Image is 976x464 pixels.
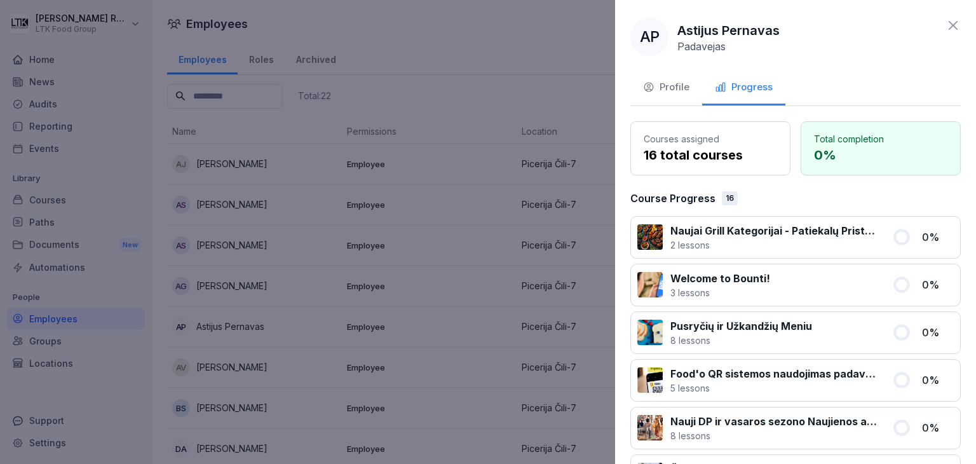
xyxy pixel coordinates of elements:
button: Progress [702,71,785,106]
div: AP [630,18,668,56]
p: 0 % [814,146,947,165]
p: Food'o QR sistemos naudojimas padavėjams ir svečiams [670,366,877,381]
p: Nauji DP ir vasaros sezono Naujienos atkeliauja [670,414,877,429]
p: 3 lessons [670,286,770,299]
button: Profile [630,71,702,106]
div: 16 [722,191,738,205]
p: Welcome to Bounti! [670,271,770,286]
p: Total completion [814,132,947,146]
p: 0 % [922,325,954,340]
p: 16 total courses [644,146,777,165]
p: Naujai Grill Kategorijai - Patiekalų Pristatymas ir Rekomendacijos [670,223,877,238]
p: 0 % [922,229,954,245]
div: Profile [643,80,689,95]
p: 0 % [922,420,954,435]
p: Astijus Pernavas [677,21,780,40]
p: Pusryčių ir Užkandžių Meniu [670,318,812,334]
p: 5 lessons [670,381,877,395]
p: Courses assigned [644,132,777,146]
p: Padavejas [677,40,726,53]
p: 8 lessons [670,334,812,347]
p: 0 % [922,277,954,292]
p: 8 lessons [670,429,877,442]
p: Course Progress [630,191,715,206]
div: Progress [715,80,773,95]
p: 2 lessons [670,238,877,252]
p: 0 % [922,372,954,388]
